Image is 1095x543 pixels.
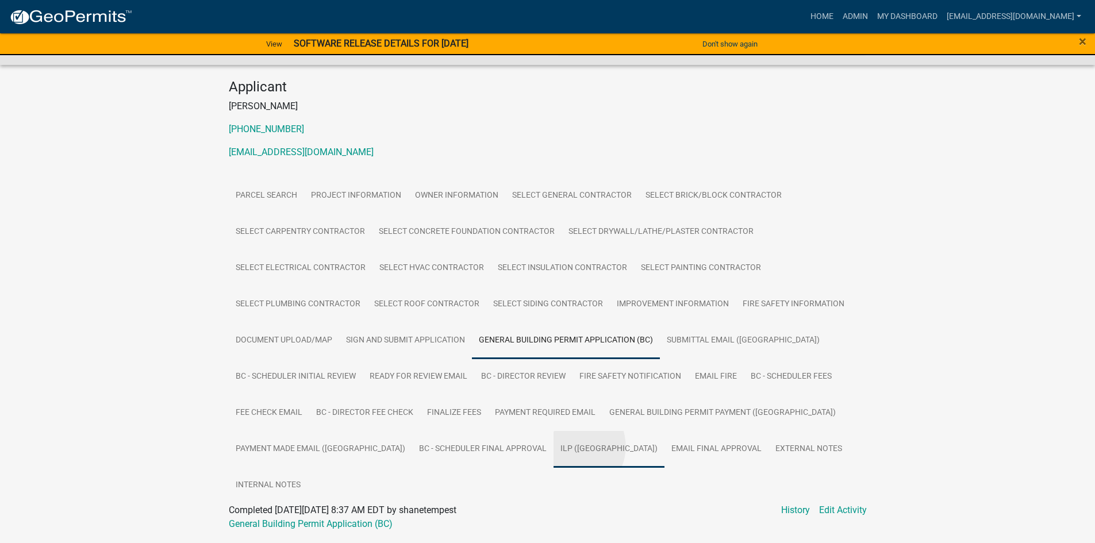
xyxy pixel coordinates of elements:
a: Owner Information [408,178,505,214]
a: ILP ([GEOGRAPHIC_DATA]) [554,431,664,468]
a: Project Information [304,178,408,214]
a: Fee Check Email [229,395,309,432]
a: Select Brick/Block Contractor [639,178,789,214]
a: Select Roof contractor [367,286,486,323]
a: Internal Notes [229,467,308,504]
a: Home [806,6,838,28]
a: General Building Permit Payment ([GEOGRAPHIC_DATA]) [602,395,843,432]
a: External Notes [769,431,849,468]
a: Fire Safety Information [736,286,851,323]
a: Submittal Email ([GEOGRAPHIC_DATA]) [660,322,827,359]
p: [PERSON_NAME] [229,99,867,113]
span: Completed [DATE][DATE] 8:37 AM EDT by shanetempest [229,505,456,515]
a: View [262,34,287,53]
a: Select Plumbing contractor [229,286,367,323]
a: Finalize Fees [420,395,488,432]
a: Document Upload/Map [229,322,339,359]
a: General Building Permit Application (BC) [472,322,660,359]
a: My Dashboard [873,6,942,28]
a: Select HVAC Contractor [372,250,491,287]
a: [EMAIL_ADDRESS][DOMAIN_NAME] [942,6,1086,28]
a: BC - Scheduler Initial Review [229,359,363,395]
a: [PHONE_NUMBER] [229,124,304,134]
a: General Building Permit Application (BC) [229,518,393,529]
span: × [1079,33,1086,49]
a: Admin [838,6,873,28]
a: Select Siding contractor [486,286,610,323]
h4: Applicant [229,79,867,95]
a: Select Electrical contractor [229,250,372,287]
button: Don't show again [698,34,762,53]
a: Select Concrete Foundation contractor [372,214,562,251]
a: Parcel search [229,178,304,214]
a: BC - Scheduler Final Approval [412,431,554,468]
a: Payment Made Email ([GEOGRAPHIC_DATA]) [229,431,412,468]
a: BC - Scheduler Fees [744,359,839,395]
a: [EMAIL_ADDRESS][DOMAIN_NAME] [229,147,374,157]
a: History [781,503,810,517]
a: BC - Director Review [474,359,573,395]
a: Edit Activity [819,503,867,517]
a: Payment Required Email [488,395,602,432]
a: Email Final Approval [664,431,769,468]
a: Fire Safety Notification [573,359,688,395]
strong: SOFTWARE RELEASE DETAILS FOR [DATE] [294,38,468,49]
a: Select Carpentry contractor [229,214,372,251]
a: BC - Director Fee Check [309,395,420,432]
a: Ready for Review Email [363,359,474,395]
a: Select Insulation contractor [491,250,634,287]
a: Select General Contractor [505,178,639,214]
a: Select Painting contractor [634,250,768,287]
a: Sign and Submit Application [339,322,472,359]
a: Improvement Information [610,286,736,323]
a: Email Fire [688,359,744,395]
a: Select Drywall/Lathe/Plaster contractor [562,214,760,251]
button: Close [1079,34,1086,48]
